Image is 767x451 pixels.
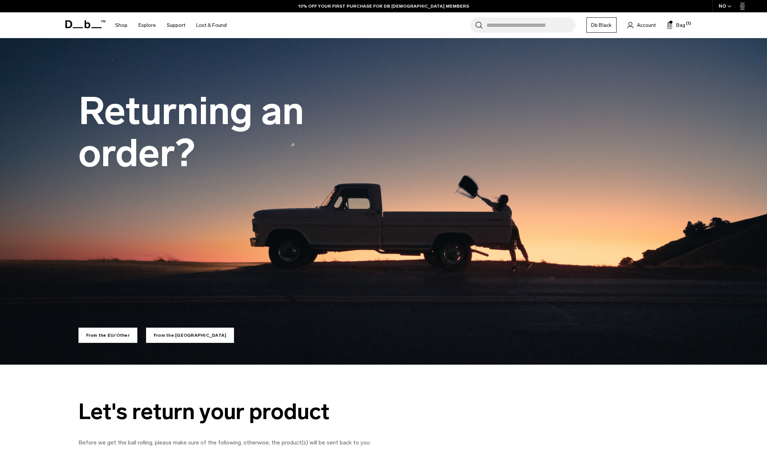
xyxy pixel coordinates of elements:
a: Support [167,12,185,38]
span: Bag [676,21,685,29]
a: 10% OFF YOUR FIRST PURCHASE FOR DB [DEMOGRAPHIC_DATA] MEMBERS [298,3,469,9]
nav: Main Navigation [110,12,232,38]
a: Explore [138,12,156,38]
a: Shop [115,12,128,38]
a: From the EU/Other [78,328,137,343]
a: Account [627,21,656,29]
a: Lost & Found [196,12,227,38]
h1: Returning an order? [78,90,405,174]
span: (1) [686,21,691,27]
span: Account [637,21,656,29]
a: Db Black [586,17,617,33]
a: From the [GEOGRAPHIC_DATA] [146,328,234,343]
div: Let's return your product [78,399,405,424]
button: Bag (1) [667,21,685,29]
